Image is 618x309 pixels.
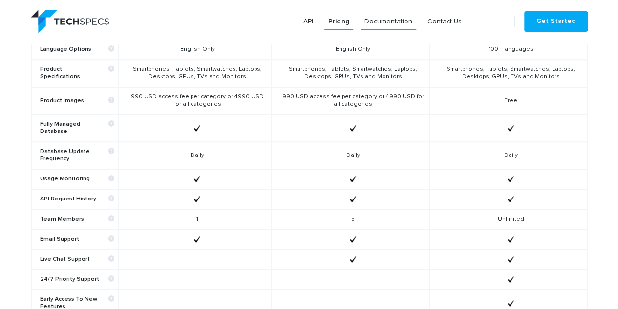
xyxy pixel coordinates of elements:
td: Free [429,87,587,114]
b: Email Support [40,236,115,243]
td: Smartphones, Tablets, Smartwatches, Laptops, Desktops, GPUs, TVs and Monitors [429,60,587,87]
td: Smartphones, Tablets, Smartwatches, Laptops, Desktops, GPUs, TVs and Monitors [118,60,271,87]
td: 990 USD access fee per category or 4990 USD for all categories [271,87,429,114]
a: API [299,13,317,30]
b: Product Images [40,97,115,105]
td: 990 USD access fee per category or 4990 USD for all categories [118,87,271,114]
b: Live Chat Support [40,256,115,263]
td: 5 [271,209,429,229]
td: Daily [429,142,587,169]
td: Daily [271,142,429,169]
b: 24/7 Priority Support [40,276,115,283]
a: Pricing [324,13,353,30]
a: Contact Us [424,13,466,30]
b: Language Options [40,46,115,53]
td: 1 [118,209,271,229]
img: logo [31,10,109,33]
b: Usage Monitoring [40,176,115,183]
b: Fully Managed Database [40,121,115,135]
td: Unlimited [429,209,587,229]
a: Documentation [361,13,416,30]
td: 100+ languages [429,40,587,60]
b: Team Members [40,216,115,223]
td: Smartphones, Tablets, Smartwatches, Laptops, Desktops, GPUs, TVs and Monitors [271,60,429,87]
b: Database Update Frequency [40,148,115,163]
td: English Only [271,40,429,60]
td: Daily [118,142,271,169]
a: Get Started [524,11,588,32]
b: API Request History [40,196,115,203]
b: Product Specifications [40,66,115,81]
td: English Only [118,40,271,60]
